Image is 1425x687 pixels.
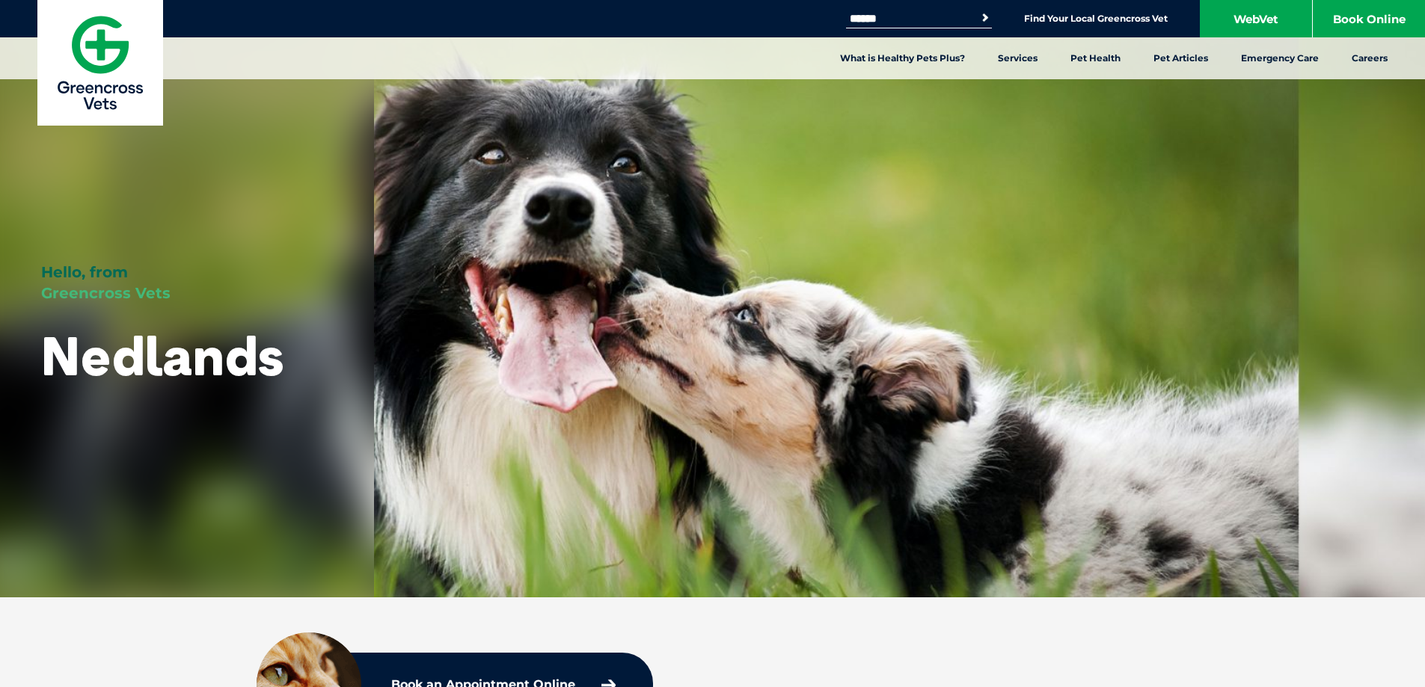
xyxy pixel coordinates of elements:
[824,37,981,79] a: What is Healthy Pets Plus?
[1137,37,1225,79] a: Pet Articles
[41,326,284,385] h1: Nedlands
[981,37,1054,79] a: Services
[41,284,171,302] span: Greencross Vets
[1054,37,1137,79] a: Pet Health
[1335,37,1404,79] a: Careers
[1024,13,1168,25] a: Find Your Local Greencross Vet
[978,10,993,25] button: Search
[1225,37,1335,79] a: Emergency Care
[41,263,128,281] span: Hello, from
